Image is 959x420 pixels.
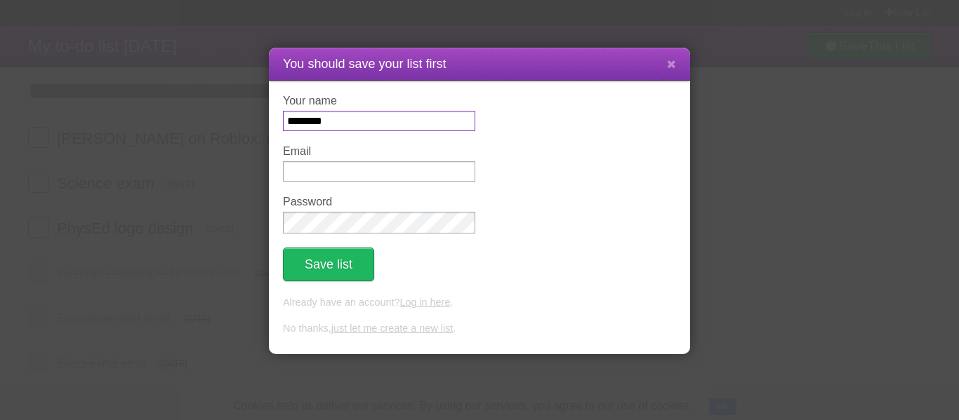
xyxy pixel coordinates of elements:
[283,248,374,281] button: Save list
[283,295,676,311] p: Already have an account? .
[283,196,475,208] label: Password
[331,323,454,334] a: just let me create a new list
[283,145,475,158] label: Email
[283,321,676,337] p: No thanks, .
[399,297,450,308] a: Log in here
[283,95,475,107] label: Your name
[283,55,676,74] h1: You should save your list first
